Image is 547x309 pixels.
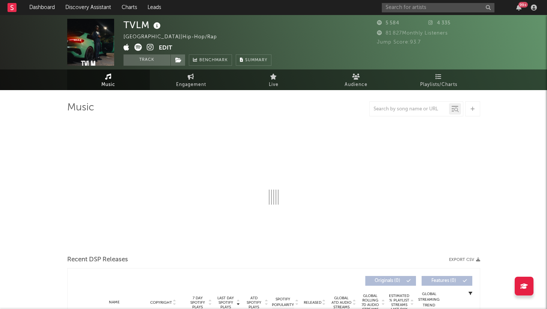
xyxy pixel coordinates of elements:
[428,21,451,26] span: 4 335
[236,54,271,66] button: Summary
[365,276,416,286] button: Originals(0)
[304,300,321,305] span: Released
[124,54,170,66] button: Track
[90,300,139,305] div: Name
[422,276,472,286] button: Features(0)
[67,255,128,264] span: Recent DSP Releases
[199,56,228,65] span: Benchmark
[176,80,206,89] span: Engagement
[370,279,405,283] span: Originals ( 0 )
[377,21,399,26] span: 5 584
[124,33,226,42] div: [GEOGRAPHIC_DATA] | Hip-Hop/Rap
[382,3,494,12] input: Search for artists
[67,69,150,90] a: Music
[269,80,279,89] span: Live
[370,106,449,112] input: Search by song name or URL
[150,300,172,305] span: Copyright
[345,80,368,89] span: Audience
[315,69,398,90] a: Audience
[420,80,457,89] span: Playlists/Charts
[159,44,172,53] button: Edit
[516,5,521,11] button: 99+
[232,69,315,90] a: Live
[518,2,528,8] div: 99 +
[189,54,232,66] a: Benchmark
[124,19,163,31] div: TVLM
[101,80,115,89] span: Music
[150,69,232,90] a: Engagement
[377,40,421,45] span: Jump Score: 93.7
[272,297,294,308] span: Spotify Popularity
[398,69,480,90] a: Playlists/Charts
[245,58,267,62] span: Summary
[426,279,461,283] span: Features ( 0 )
[449,258,480,262] button: Export CSV
[377,31,448,36] span: 81 827 Monthly Listeners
